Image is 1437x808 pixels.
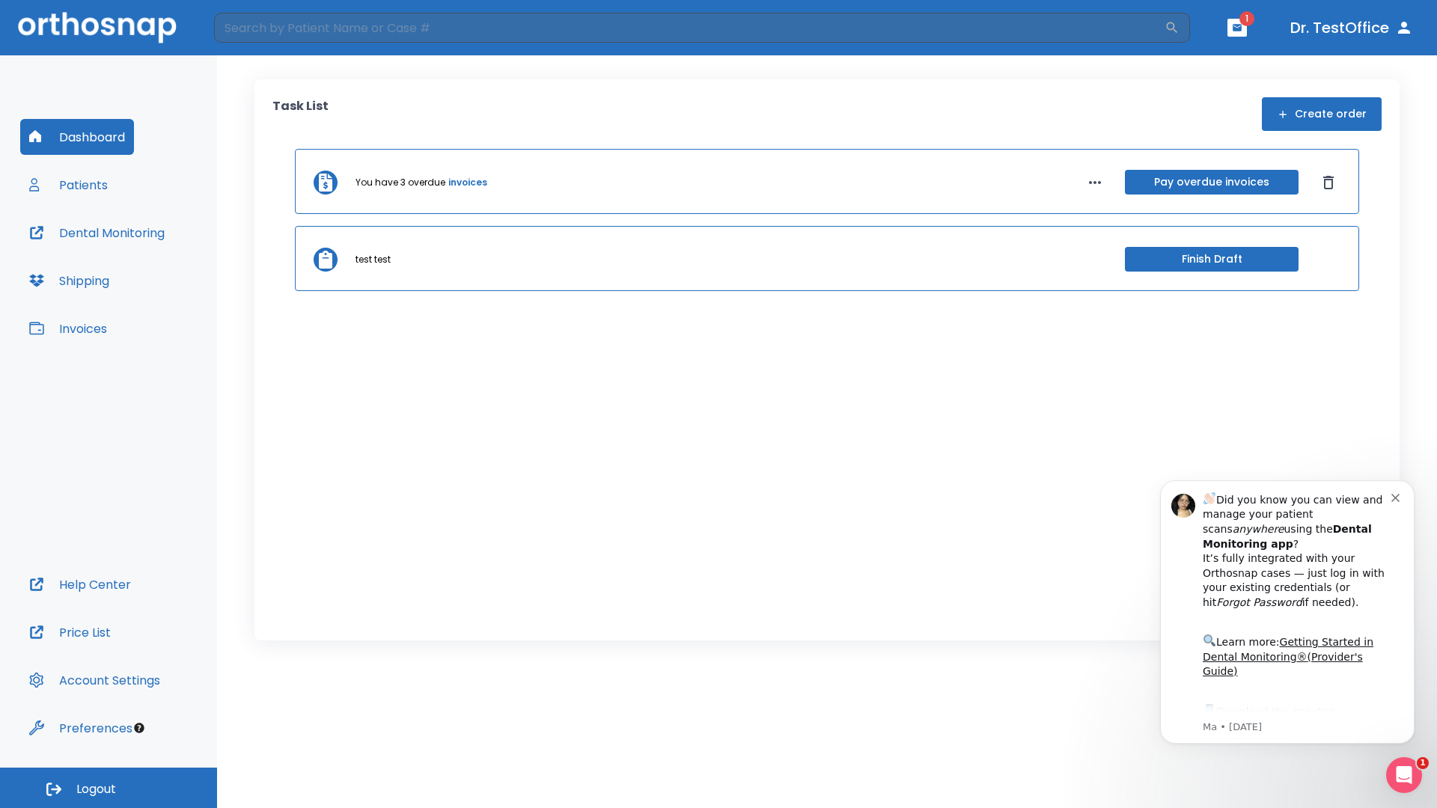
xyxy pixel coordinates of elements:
[356,176,445,189] p: You have 3 overdue
[356,253,391,266] p: test test
[1262,97,1382,131] button: Create order
[272,97,329,131] p: Task List
[254,32,266,44] button: Dismiss notification
[214,13,1165,43] input: Search by Patient Name or Case #
[1317,171,1340,195] button: Dismiss
[1417,757,1429,769] span: 1
[20,119,134,155] button: Dashboard
[20,566,140,602] button: Help Center
[20,167,117,203] button: Patients
[65,244,254,320] div: Download the app: | ​ Let us know if you need help getting started!
[1239,11,1254,26] span: 1
[65,248,198,275] a: App Store
[20,710,141,746] button: Preferences
[1125,247,1299,272] button: Finish Draft
[1386,757,1422,793] iframe: Intercom live chat
[20,215,174,251] button: Dental Monitoring
[76,781,116,798] span: Logout
[20,662,169,698] button: Account Settings
[1125,170,1299,195] button: Pay overdue invoices
[20,614,120,650] button: Price List
[20,263,118,299] button: Shipping
[448,176,487,189] a: invoices
[18,12,177,43] img: Orthosnap
[20,310,116,346] button: Invoices
[65,263,254,276] p: Message from Ma, sent 3w ago
[1284,14,1419,41] button: Dr. TestOffice
[1138,458,1437,768] iframe: Intercom notifications message
[132,721,146,735] div: Tooltip anchor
